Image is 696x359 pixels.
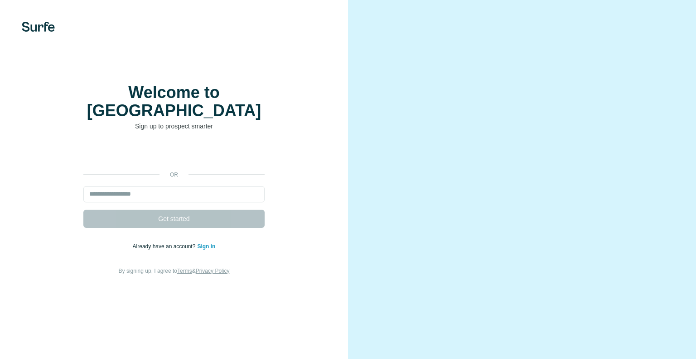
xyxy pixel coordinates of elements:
[196,268,230,274] a: Privacy Policy
[159,171,188,179] p: or
[197,243,215,250] a: Sign in
[133,243,198,250] span: Already have an account?
[79,144,269,164] iframe: Botão "Fazer login com o Google"
[83,122,265,131] p: Sign up to prospect smarter
[119,268,230,274] span: By signing up, I agree to &
[22,22,55,32] img: Surfe's logo
[177,268,192,274] a: Terms
[83,84,265,120] h1: Welcome to [GEOGRAPHIC_DATA]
